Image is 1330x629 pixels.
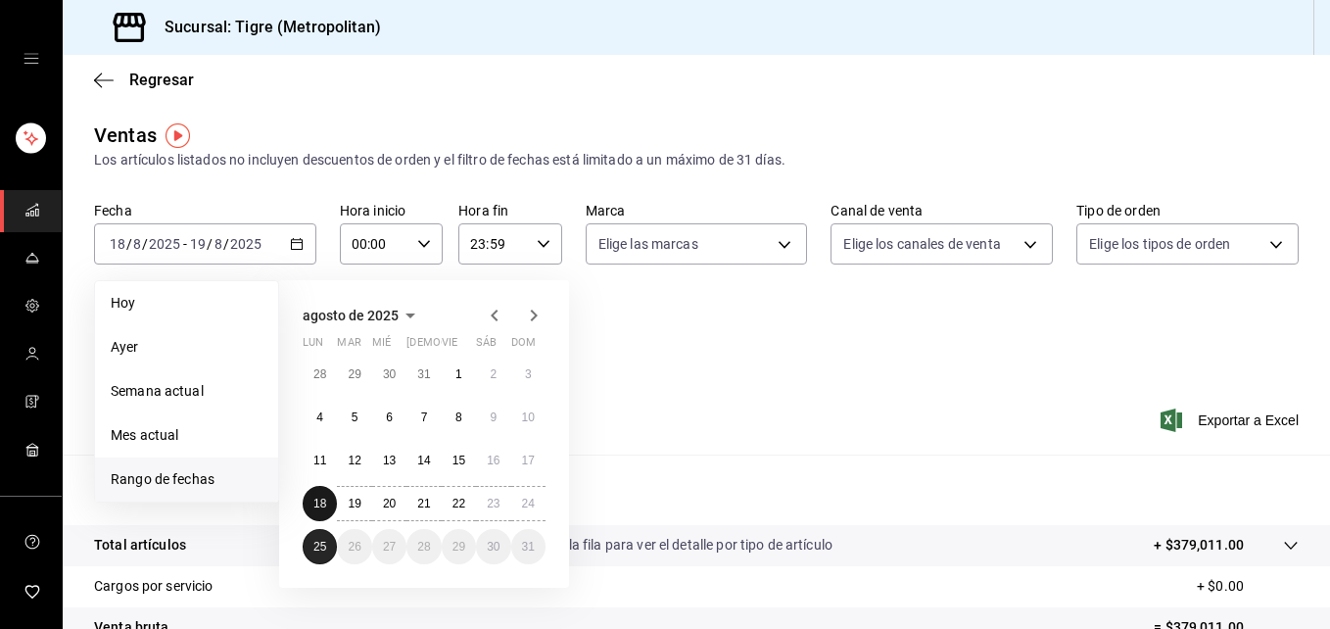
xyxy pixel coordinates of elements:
[452,497,465,510] abbr: 22 de agosto de 2025
[458,204,561,218] label: Hora fin
[111,425,262,446] span: Mes actual
[303,400,337,435] button: 4 de agosto de 2025
[417,497,430,510] abbr: 21 de agosto de 2025
[476,486,510,521] button: 23 de agosto de 2025
[476,529,510,564] button: 30 de agosto de 2025
[111,469,262,490] span: Rango de fechas
[94,204,316,218] label: Fecha
[372,486,406,521] button: 20 de agosto de 2025
[1164,409,1299,432] button: Exportar a Excel
[337,443,371,478] button: 12 de agosto de 2025
[189,236,207,252] input: --
[417,540,430,554] abbr: 28 de agosto de 2025
[372,529,406,564] button: 27 de agosto de 2025
[511,486,546,521] button: 24 de agosto de 2025
[214,236,223,252] input: --
[166,123,190,148] img: Tooltip marker
[490,411,497,424] abbr: 9 de agosto de 2025
[452,540,465,554] abbr: 29 de agosto de 2025
[383,497,396,510] abbr: 20 de agosto de 2025
[487,540,499,554] abbr: 30 de agosto de 2025
[372,357,406,392] button: 30 de julio de 2025
[24,51,39,67] button: open drawer
[476,443,510,478] button: 16 de agosto de 2025
[507,535,832,556] p: Da clic en la fila para ver el detalle por tipo de artículo
[511,357,546,392] button: 3 de agosto de 2025
[111,337,262,358] span: Ayer
[313,367,326,381] abbr: 28 de julio de 2025
[337,336,360,357] abbr: martes
[337,357,371,392] button: 29 de julio de 2025
[598,234,698,254] span: Elige las marcas
[303,486,337,521] button: 18 de agosto de 2025
[94,150,1299,170] div: Los artículos listados no incluyen descuentos de orden y el filtro de fechas está limitado a un m...
[1154,535,1244,556] p: + $379,011.00
[340,204,443,218] label: Hora inicio
[476,400,510,435] button: 9 de agosto de 2025
[490,367,497,381] abbr: 2 de agosto de 2025
[511,400,546,435] button: 10 de agosto de 2025
[337,400,371,435] button: 5 de agosto de 2025
[522,411,535,424] abbr: 10 de agosto de 2025
[442,357,476,392] button: 1 de agosto de 2025
[111,381,262,402] span: Semana actual
[386,411,393,424] abbr: 6 de agosto de 2025
[348,540,360,554] abbr: 26 de agosto de 2025
[831,204,1053,218] label: Canal de venta
[487,497,499,510] abbr: 23 de agosto de 2025
[476,336,497,357] abbr: sábado
[511,529,546,564] button: 31 de agosto de 2025
[316,411,323,424] abbr: 4 de agosto de 2025
[303,304,422,327] button: agosto de 2025
[94,478,1299,502] p: Resumen
[383,367,396,381] abbr: 30 de julio de 2025
[455,411,462,424] abbr: 8 de agosto de 2025
[843,234,1000,254] span: Elige los canales de venta
[142,236,148,252] span: /
[442,486,476,521] button: 22 de agosto de 2025
[421,411,428,424] abbr: 7 de agosto de 2025
[522,540,535,554] abbr: 31 de agosto de 2025
[352,411,358,424] abbr: 5 de agosto de 2025
[313,454,326,467] abbr: 11 de agosto de 2025
[223,236,229,252] span: /
[417,367,430,381] abbr: 31 de julio de 2025
[442,400,476,435] button: 8 de agosto de 2025
[406,486,441,521] button: 21 de agosto de 2025
[442,443,476,478] button: 15 de agosto de 2025
[522,497,535,510] abbr: 24 de agosto de 2025
[455,367,462,381] abbr: 1 de agosto de 2025
[229,236,262,252] input: ----
[111,293,262,314] span: Hoy
[94,71,194,89] button: Regresar
[303,529,337,564] button: 25 de agosto de 2025
[132,236,142,252] input: --
[372,443,406,478] button: 13 de agosto de 2025
[207,236,213,252] span: /
[149,16,381,39] h3: Sucursal: Tigre (Metropolitan)
[406,529,441,564] button: 28 de agosto de 2025
[525,367,532,381] abbr: 3 de agosto de 2025
[303,357,337,392] button: 28 de julio de 2025
[406,357,441,392] button: 31 de julio de 2025
[406,400,441,435] button: 7 de agosto de 2025
[372,400,406,435] button: 6 de agosto de 2025
[183,236,187,252] span: -
[406,443,441,478] button: 14 de agosto de 2025
[303,308,399,323] span: agosto de 2025
[94,576,214,597] p: Cargos por servicio
[348,454,360,467] abbr: 12 de agosto de 2025
[313,540,326,554] abbr: 25 de agosto de 2025
[94,121,157,150] div: Ventas
[511,336,536,357] abbr: domingo
[487,454,499,467] abbr: 16 de agosto de 2025
[452,454,465,467] abbr: 15 de agosto de 2025
[129,71,194,89] span: Regresar
[406,336,522,357] abbr: jueves
[303,443,337,478] button: 11 de agosto de 2025
[511,443,546,478] button: 17 de agosto de 2025
[442,529,476,564] button: 29 de agosto de 2025
[1197,576,1299,597] p: + $0.00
